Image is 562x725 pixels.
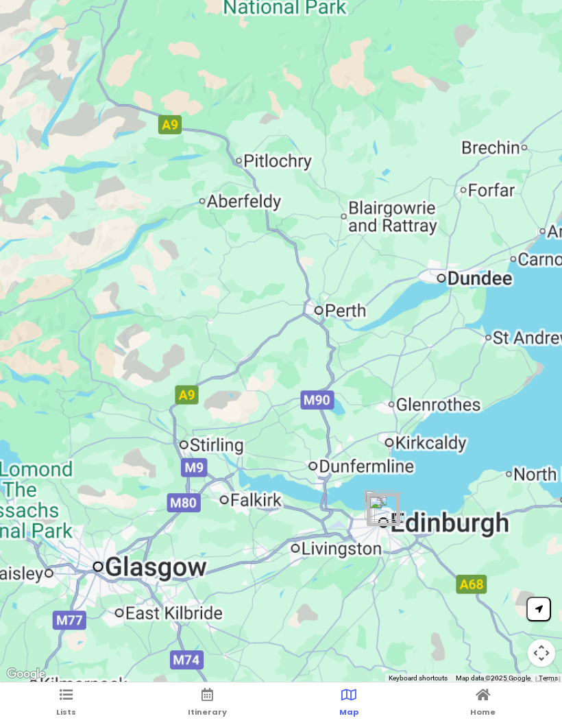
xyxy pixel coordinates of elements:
div: Princes Street [362,488,403,529]
a: Itinerary [188,682,227,725]
div: The Milkman [364,488,405,530]
span: Lists [56,706,76,717]
div: Lannan Bakery [359,484,400,525]
div: Edinburgh Castle [361,490,402,531]
button: Keyboard shortcuts [389,674,448,683]
div: The Writers' Museum [363,489,404,530]
a: Lists [56,682,76,725]
div: Grassmarket [363,490,404,531]
div: Royal Mile [365,488,406,530]
div: Makars Mash Bar [363,489,404,530]
a: Terms (opens in new tab) [539,674,558,682]
a: Map [339,682,358,725]
div: Apex Grassmarket Hotel [362,490,403,532]
a: Home [470,682,496,725]
span: Map [339,706,358,717]
div: Calton Hill [366,486,407,527]
a: Open this area in Google Maps (opens a new window) [3,665,49,683]
button: Map camera controls [528,639,555,667]
span: Itinerary [188,706,227,717]
div: Greyfriars Kirkyard Cemetery Edinburgh [363,490,404,532]
img: Google [3,665,49,683]
span: Home [470,706,496,717]
div: Palace of Holyroodhouse [369,488,410,529]
span: Map data ©2025 Google [456,674,530,682]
